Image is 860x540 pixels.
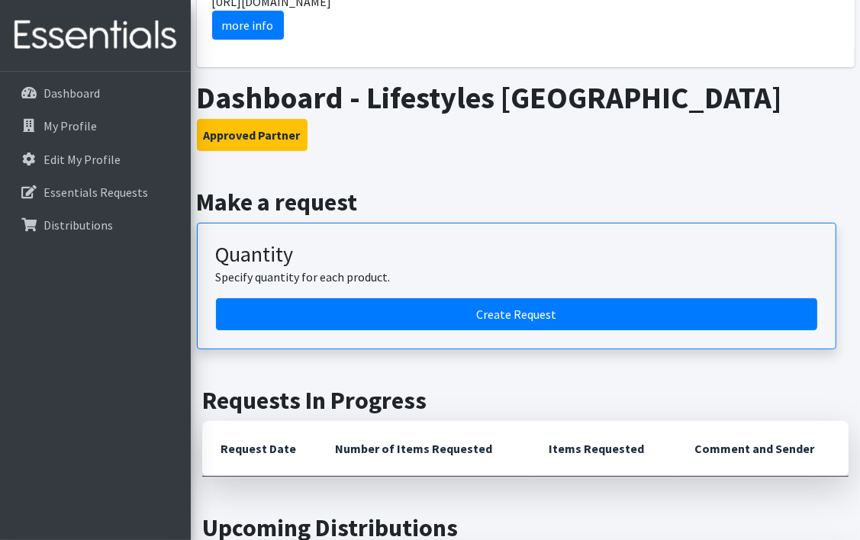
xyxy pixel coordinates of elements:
p: Dashboard [43,85,100,101]
p: Specify quantity for each product. [216,268,817,286]
th: Items Requested [530,421,676,477]
h2: Make a request [197,188,855,217]
a: Essentials Requests [6,177,185,207]
p: Essentials Requests [43,185,148,200]
th: Request Date [202,421,317,477]
h2: Requests In Progress [202,386,849,415]
a: more info [212,11,284,40]
h1: Dashboard - Lifestyles [GEOGRAPHIC_DATA] [197,79,855,116]
p: Distributions [43,217,113,233]
th: Number of Items Requested [317,421,530,477]
th: Comment and Sender [676,421,849,477]
img: HumanEssentials [6,10,185,61]
p: My Profile [43,118,97,133]
h3: Quantity [216,242,817,268]
a: Edit My Profile [6,144,185,175]
button: Approved Partner [197,119,308,151]
p: Edit My Profile [43,152,121,167]
a: Dashboard [6,78,185,108]
a: Create a request by quantity [216,298,817,330]
a: My Profile [6,111,185,141]
a: Distributions [6,210,185,240]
